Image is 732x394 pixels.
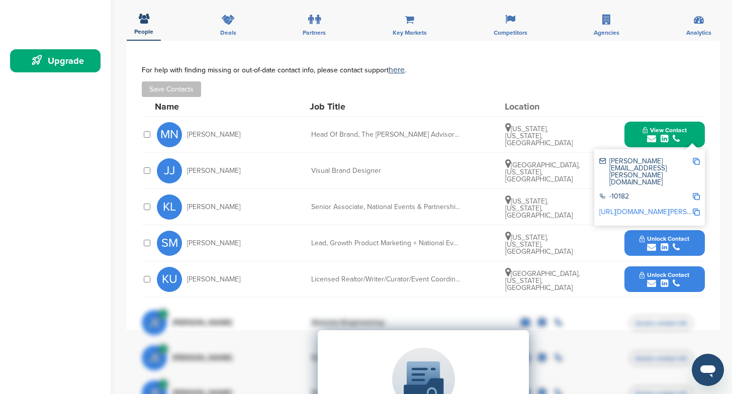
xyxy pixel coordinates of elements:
[311,167,462,174] div: Visual Brand Designer
[187,131,240,138] span: [PERSON_NAME]
[311,276,462,283] div: Licensed Realtor/Writer/Curator/Event Coordinator for HOUSEtalks/[DOMAIN_NAME][URL]
[389,65,405,75] a: here
[187,167,240,174] span: [PERSON_NAME]
[134,29,153,35] span: People
[505,269,580,292] span: [GEOGRAPHIC_DATA], [US_STATE], [GEOGRAPHIC_DATA]
[505,161,580,183] span: [GEOGRAPHIC_DATA], [US_STATE], [GEOGRAPHIC_DATA]
[494,30,527,36] span: Competitors
[692,354,724,386] iframe: Button to launch messaging window
[594,30,619,36] span: Agencies
[311,240,462,247] div: Lead, Growth Product Marketing + National Events
[142,81,201,97] button: Save Contacts
[142,66,705,74] div: For help with finding missing or out-of-date contact info, please contact support .
[303,30,326,36] span: Partners
[643,127,687,134] span: View Contact
[599,208,722,216] a: [URL][DOMAIN_NAME][PERSON_NAME]
[505,233,573,256] span: [US_STATE], [US_STATE], [GEOGRAPHIC_DATA]
[393,30,427,36] span: Key Markets
[599,158,692,186] div: [PERSON_NAME][EMAIL_ADDRESS][PERSON_NAME][DOMAIN_NAME]
[311,204,462,211] div: Senior Associate, National Events & Partnerships
[155,102,265,111] div: Name
[505,125,573,147] span: [US_STATE], [US_STATE], [GEOGRAPHIC_DATA]
[686,30,711,36] span: Analytics
[505,102,580,111] div: Location
[10,49,101,72] a: Upgrade
[310,102,461,111] div: Job Title
[157,194,182,220] span: KL
[693,158,700,165] img: Copy
[639,235,689,242] span: Unlock Contact
[693,193,700,200] img: Copy
[693,209,700,216] img: Copy
[599,193,692,202] div: -10182
[187,276,240,283] span: [PERSON_NAME]
[630,120,699,150] button: View Contact
[505,197,573,220] span: [US_STATE], [US_STATE], [GEOGRAPHIC_DATA]
[627,264,701,294] button: Unlock Contact
[187,240,240,247] span: [PERSON_NAME]
[220,30,236,36] span: Deals
[157,231,182,256] span: SM
[157,267,182,292] span: KU
[157,158,182,183] span: JJ
[639,271,689,278] span: Unlock Contact
[157,122,182,147] span: MN
[627,228,701,258] button: Unlock Contact
[311,131,462,138] div: Head Of Brand, The [PERSON_NAME] Advisory Team
[187,204,240,211] span: [PERSON_NAME]
[15,52,101,70] div: Upgrade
